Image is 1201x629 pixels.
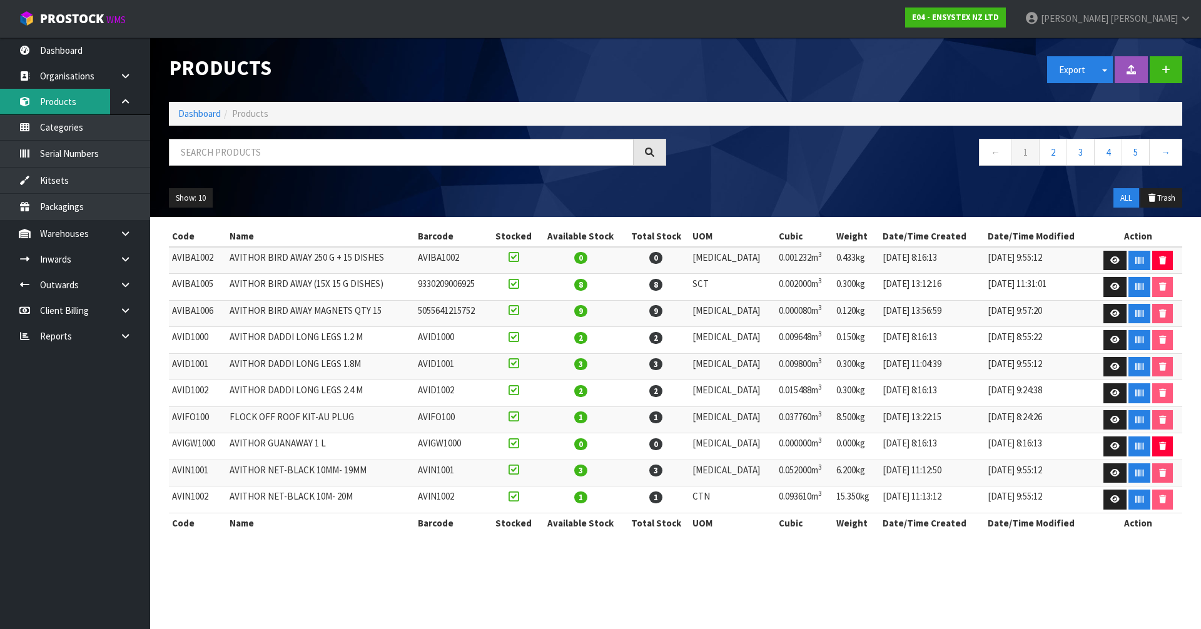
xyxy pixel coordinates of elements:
td: 0.093610m [776,486,833,513]
td: AVID1002 [169,380,226,407]
td: 0.001232m [776,247,833,274]
sup: 3 [818,276,822,285]
td: AVIFO100 [169,406,226,433]
td: [DATE] 8:55:22 [985,327,1093,354]
th: Code [169,513,226,533]
th: Barcode [415,226,489,246]
th: Date/Time Modified [985,226,1093,246]
button: ALL [1113,188,1139,208]
td: 9330209006925 [415,274,489,301]
sup: 3 [818,436,822,445]
td: 0.052000m [776,460,833,486]
sup: 3 [818,356,822,365]
span: [PERSON_NAME] [1110,13,1178,24]
sup: 3 [818,383,822,391]
td: [DATE] 9:55:12 [985,486,1093,513]
span: 1 [649,411,662,423]
td: 0.433kg [833,247,879,274]
button: Show: 10 [169,188,213,208]
td: AVITHOR NET-BLACK 10MM- 19MM [226,460,415,486]
td: 0.002000m [776,274,833,301]
td: AVITHOR GUANAWAY 1 L [226,433,415,460]
td: FLOCK OFF ROOF KIT-AU PLUG [226,406,415,433]
td: 0.037760m [776,406,833,433]
a: → [1149,139,1182,166]
td: AVIN1002 [169,486,226,513]
a: Dashboard [178,108,221,119]
nav: Page navigation [685,139,1182,169]
td: [DATE] 8:16:13 [985,433,1093,460]
td: AVIFO100 [415,406,489,433]
td: AVITHOR BIRD AWAY 250 G + 15 DISHES [226,247,415,274]
td: [DATE] 13:12:16 [879,274,985,301]
span: [PERSON_NAME] [1041,13,1108,24]
th: UOM [689,226,776,246]
td: [MEDICAL_DATA] [689,406,776,433]
button: Export [1047,56,1097,83]
span: 2 [649,385,662,397]
td: [DATE] 11:13:12 [879,486,985,513]
td: SCT [689,274,776,301]
td: AVITHOR BIRD AWAY (15X 15 G DISHES) [226,274,415,301]
span: ProStock [40,11,104,27]
span: Products [232,108,268,119]
td: [MEDICAL_DATA] [689,433,776,460]
td: 0.000000m [776,433,833,460]
th: Name [226,513,415,533]
a: 1 [1011,139,1040,166]
td: AVID1001 [415,353,489,380]
small: WMS [106,14,126,26]
td: 0.300kg [833,274,879,301]
td: [DATE] 8:16:13 [879,327,985,354]
td: [DATE] 11:04:39 [879,353,985,380]
td: AVIN1001 [169,460,226,486]
th: Action [1093,513,1182,533]
td: [MEDICAL_DATA] [689,380,776,407]
th: Cubic [776,513,833,533]
th: Barcode [415,513,489,533]
th: Weight [833,513,879,533]
td: [DATE] 8:16:13 [879,380,985,407]
td: CTN [689,486,776,513]
td: [DATE] 13:22:15 [879,406,985,433]
th: UOM [689,513,776,533]
td: [MEDICAL_DATA] [689,353,776,380]
td: AVIBA1002 [169,247,226,274]
strong: E04 - ENSYSTEX NZ LTD [912,12,999,23]
td: 15.350kg [833,486,879,513]
th: Date/Time Created [879,226,985,246]
td: [MEDICAL_DATA] [689,460,776,486]
span: 1 [574,411,587,423]
td: [DATE] 11:12:50 [879,460,985,486]
td: [MEDICAL_DATA] [689,247,776,274]
sup: 3 [818,330,822,338]
td: AVITHOR DADDI LONG LEGS 1.2 M [226,327,415,354]
th: Total Stock [623,226,689,246]
td: 8.500kg [833,406,879,433]
sup: 3 [818,463,822,471]
td: 0.300kg [833,380,879,407]
a: 2 [1039,139,1067,166]
span: 2 [649,332,662,344]
th: Cubic [776,226,833,246]
td: [DATE] 8:16:13 [879,433,985,460]
th: Code [169,226,226,246]
td: AVIN1001 [415,460,489,486]
th: Available Stock [539,513,624,533]
td: [DATE] 9:24:38 [985,380,1093,407]
td: [MEDICAL_DATA] [689,327,776,354]
td: AVIBA1005 [169,274,226,301]
td: AVID1000 [169,327,226,354]
span: 1 [574,491,587,503]
td: [DATE] 13:56:59 [879,300,985,327]
input: Search products [169,139,634,166]
td: AVITHOR DADDI LONG LEGS 2.4 M [226,380,415,407]
td: [DATE] 8:16:13 [879,247,985,274]
span: 9 [649,305,662,317]
td: 0.000080m [776,300,833,327]
td: AVITHOR NET-BLACK 10M- 20M [226,486,415,513]
th: Total Stock [623,513,689,533]
td: 5055641215752 [415,300,489,327]
td: AVITHOR DADDI LONG LEGS 1.8M [226,353,415,380]
th: Date/Time Created [879,513,985,533]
